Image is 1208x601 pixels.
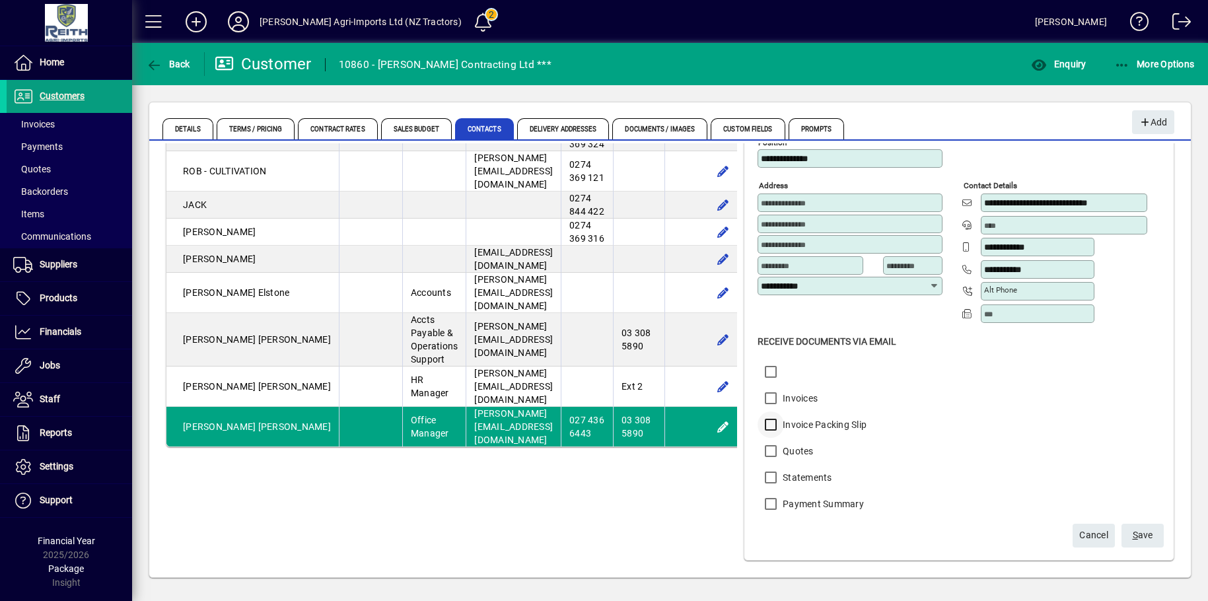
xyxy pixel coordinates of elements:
label: Invoice Packing Slip [780,418,867,431]
span: [PERSON_NAME] [183,381,256,392]
div: Customer [215,53,312,75]
span: 03 308 5890 [622,415,651,439]
span: [PERSON_NAME] [258,334,331,345]
span: 0274 369 316 [569,220,604,244]
a: Invoices [7,113,132,135]
span: ave [1133,524,1153,546]
a: Logout [1162,3,1191,46]
span: S [1133,530,1138,540]
span: Details [162,118,213,139]
span: [PERSON_NAME] [258,381,331,392]
span: Documents / Images [612,118,707,139]
span: Items [13,209,44,219]
td: Accts Payable & Operations Support [402,313,466,367]
a: Knowledge Base [1120,3,1149,46]
span: Contract Rates [298,118,377,139]
span: Jobs [40,360,60,371]
label: Invoices [780,392,818,405]
a: Staff [7,383,132,416]
a: Financials [7,316,132,349]
button: Add [1132,110,1174,134]
span: Elstone [258,287,290,298]
button: More Options [1111,52,1198,76]
button: Add [175,10,217,34]
span: Reports [40,427,72,438]
button: Profile [217,10,260,34]
a: Payments [7,135,132,158]
span: [PERSON_NAME] [258,421,331,432]
a: Support [7,484,132,517]
span: Enquiry [1031,59,1086,69]
span: [PERSON_NAME] [183,254,256,264]
span: Cancel [1079,524,1108,546]
span: 03 308 5890 [622,328,651,351]
span: [PERSON_NAME][EMAIL_ADDRESS][DOMAIN_NAME] [474,153,553,190]
span: [PERSON_NAME] [183,421,256,432]
span: Sales Budget [381,118,452,139]
span: Products [40,293,77,303]
div: [PERSON_NAME] [1035,11,1107,32]
a: Quotes [7,158,132,180]
a: Reports [7,417,132,450]
span: Receive Documents Via Email [758,336,896,347]
span: Financial Year [38,536,95,546]
span: Backorders [13,186,68,197]
mat-label: Alt Phone [984,285,1017,295]
span: Settings [40,461,73,472]
span: Ext 2 [622,381,643,392]
span: JACK [183,199,207,210]
span: 0274 844 422 [569,193,604,217]
span: [EMAIL_ADDRESS][DOMAIN_NAME] [474,247,553,271]
button: Cancel [1073,524,1115,548]
span: [PERSON_NAME] [183,227,256,237]
a: Communications [7,225,132,248]
span: [PERSON_NAME] [183,287,256,298]
span: Custom Fields [711,118,785,139]
a: Jobs [7,349,132,382]
span: Financials [40,326,81,337]
span: Prompts [789,118,845,139]
label: Payment Summary [780,497,864,511]
span: 0274 369 121 [569,159,604,183]
a: Products [7,282,132,315]
span: Contacts [455,118,514,139]
span: Staff [40,394,60,404]
span: ROB - CULTIVATION [183,166,266,176]
span: 027 436 6443 [569,415,604,439]
span: Payments [13,141,63,152]
span: Add [1139,112,1167,133]
a: Backorders [7,180,132,203]
td: Office Manager [402,407,466,446]
td: HR Manager [402,367,466,407]
label: Statements [780,471,832,484]
span: [PERSON_NAME] [183,334,256,345]
span: Delivery Addresses [517,118,610,139]
span: Invoices [13,119,55,129]
button: Back [143,52,194,76]
a: Home [7,46,132,79]
span: Back [146,59,190,69]
button: Save [1121,524,1164,548]
span: Home [40,57,64,67]
a: Settings [7,450,132,483]
span: Suppliers [40,259,77,269]
span: Support [40,495,73,505]
label: Quotes [780,444,814,458]
span: Communications [13,231,91,242]
span: [PERSON_NAME][EMAIL_ADDRESS][DOMAIN_NAME] [474,408,553,445]
span: [PERSON_NAME][EMAIL_ADDRESS][DOMAIN_NAME] [474,368,553,405]
span: Terms / Pricing [217,118,295,139]
td: Accounts [402,273,466,313]
span: Package [48,563,84,574]
span: [PERSON_NAME][EMAIL_ADDRESS][DOMAIN_NAME] [474,274,553,311]
div: 10860 - [PERSON_NAME] Contracting Ltd *** [339,54,551,75]
span: More Options [1114,59,1195,69]
span: Customers [40,90,85,101]
span: [PERSON_NAME][EMAIL_ADDRESS][DOMAIN_NAME] [474,321,553,358]
div: [PERSON_NAME] Agri-Imports Ltd (NZ Tractors) [260,11,462,32]
span: Quotes [13,164,51,174]
a: Items [7,203,132,225]
button: Enquiry [1028,52,1089,76]
a: Suppliers [7,248,132,281]
app-page-header-button: Back [132,52,205,76]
